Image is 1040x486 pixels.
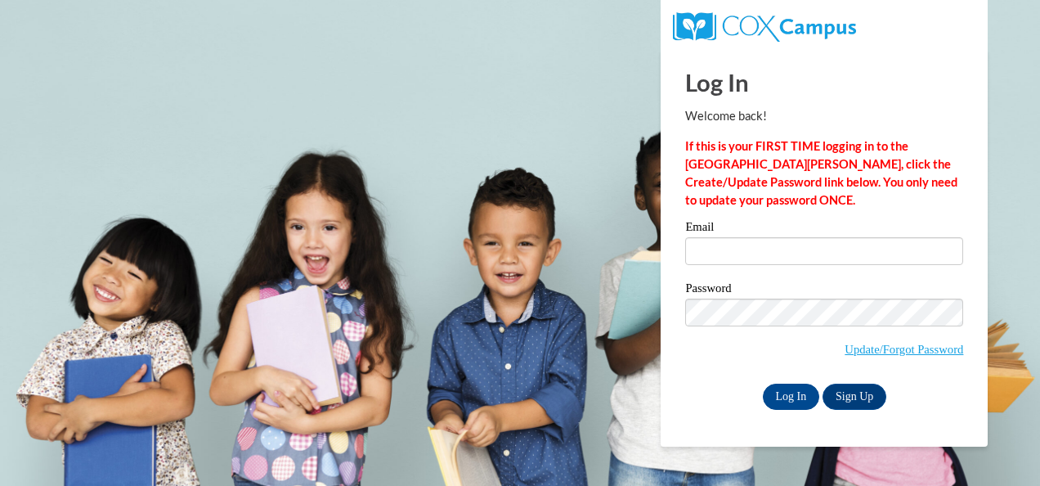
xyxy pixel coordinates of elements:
[673,12,855,42] img: COX Campus
[673,19,855,33] a: COX Campus
[845,343,963,356] a: Update/Forgot Password
[763,384,820,410] input: Log In
[823,384,886,410] a: Sign Up
[685,65,963,99] h1: Log In
[685,221,963,237] label: Email
[685,282,963,299] label: Password
[685,139,957,207] strong: If this is your FIRST TIME logging in to the [GEOGRAPHIC_DATA][PERSON_NAME], click the Create/Upd...
[685,107,963,125] p: Welcome back!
